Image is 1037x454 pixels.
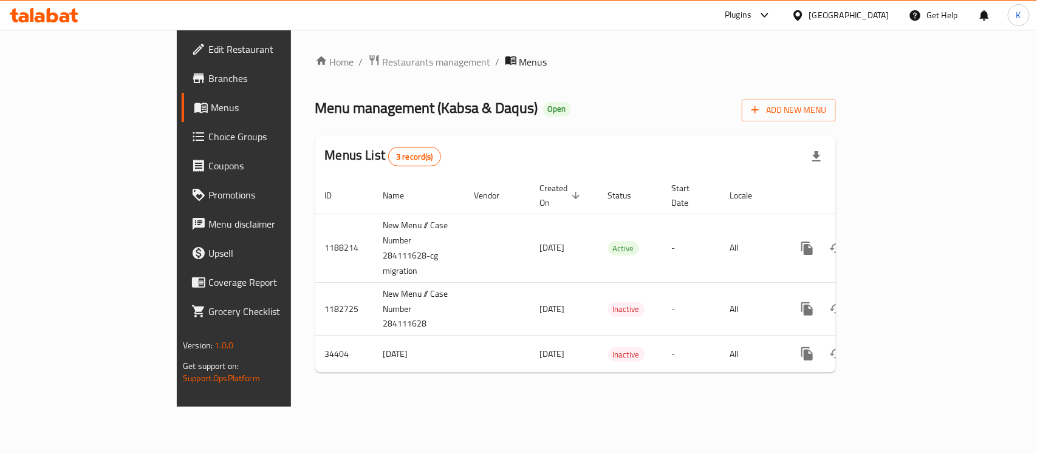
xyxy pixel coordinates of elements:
[793,339,822,368] button: more
[720,336,783,373] td: All
[182,35,350,64] a: Edit Restaurant
[608,348,645,362] span: Inactive
[374,336,465,373] td: [DATE]
[474,188,516,203] span: Vendor
[519,55,547,69] span: Menus
[822,339,851,368] button: Change Status
[389,151,440,163] span: 3 record(s)
[662,336,720,373] td: -
[730,188,768,203] span: Locale
[208,42,340,56] span: Edit Restaurant
[608,188,648,203] span: Status
[662,214,720,282] td: -
[208,217,340,231] span: Menu disclaimer
[751,103,826,118] span: Add New Menu
[608,242,639,256] span: Active
[182,151,350,180] a: Coupons
[211,100,340,115] span: Menus
[183,358,239,374] span: Get support on:
[608,302,645,317] div: Inactive
[182,209,350,239] a: Menu disclaimer
[725,8,751,22] div: Plugins
[208,246,340,260] span: Upsell
[543,104,571,114] span: Open
[182,268,350,297] a: Coverage Report
[208,129,340,144] span: Choice Groups
[388,147,441,166] div: Total records count
[208,71,340,86] span: Branches
[374,282,465,336] td: New Menu // Case Number 284111628
[540,346,565,362] span: [DATE]
[802,142,831,171] div: Export file
[182,180,350,209] a: Promotions
[315,177,919,373] table: enhanced table
[1016,8,1021,22] span: K
[383,55,491,69] span: Restaurants management
[540,240,565,256] span: [DATE]
[608,302,645,316] span: Inactive
[183,370,260,386] a: Support.OpsPlatform
[368,54,491,70] a: Restaurants management
[783,177,919,214] th: Actions
[383,188,420,203] span: Name
[182,64,350,93] a: Branches
[662,282,720,336] td: -
[672,181,706,210] span: Start Date
[374,214,465,282] td: New Menu // Case Number 284111628-cg migration
[182,122,350,151] a: Choice Groups
[793,294,822,324] button: more
[208,275,340,290] span: Coverage Report
[182,297,350,326] a: Grocery Checklist
[325,188,348,203] span: ID
[742,99,836,121] button: Add New Menu
[208,158,340,173] span: Coupons
[208,304,340,319] span: Grocery Checklist
[793,234,822,263] button: more
[182,239,350,268] a: Upsell
[540,301,565,317] span: [DATE]
[208,188,340,202] span: Promotions
[543,102,571,117] div: Open
[315,94,538,121] span: Menu management ( Kabsa & Daqus )
[608,241,639,256] div: Active
[720,214,783,282] td: All
[325,146,441,166] h2: Menus List
[540,181,584,210] span: Created On
[315,54,836,70] nav: breadcrumb
[822,234,851,263] button: Change Status
[720,282,783,336] td: All
[183,337,213,353] span: Version:
[496,55,500,69] li: /
[359,55,363,69] li: /
[214,337,233,353] span: 1.0.0
[182,93,350,122] a: Menus
[822,294,851,324] button: Change Status
[809,8,889,22] div: [GEOGRAPHIC_DATA]
[608,347,645,362] div: Inactive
